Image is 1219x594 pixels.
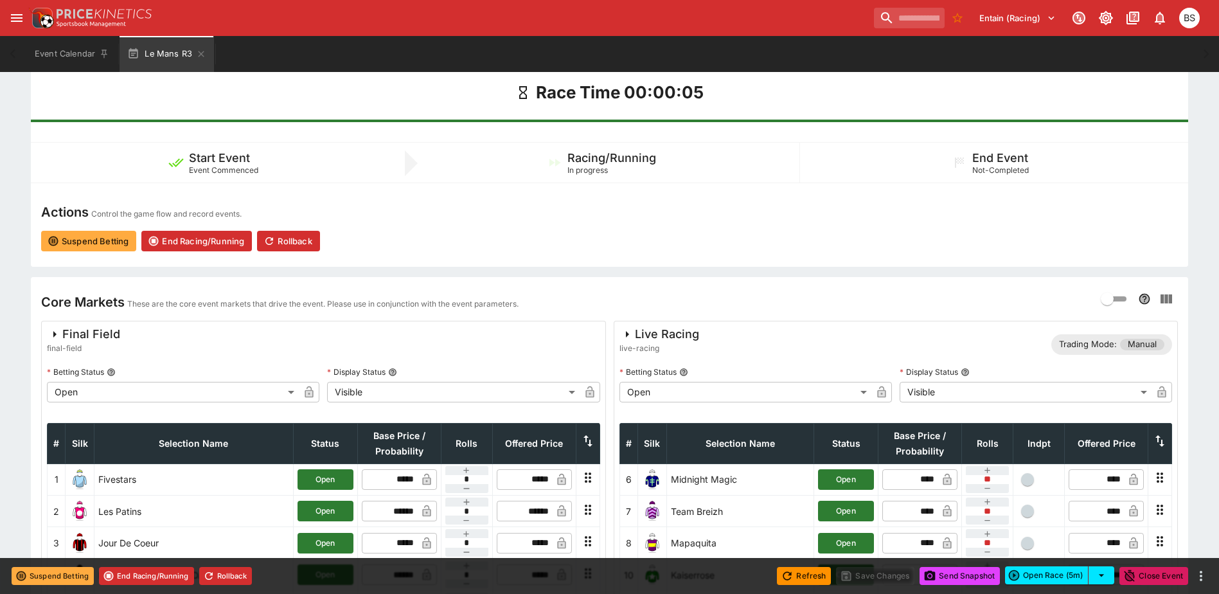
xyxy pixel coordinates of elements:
[492,423,576,464] th: Offered Price
[107,368,116,377] button: Betting Status
[127,298,519,310] p: These are the core event markets that drive the event. Please use in conjunction with the event p...
[1121,6,1144,30] button: Documentation
[536,82,704,104] h1: Race Time 00:00:05
[57,9,152,19] img: PriceKinetics
[28,5,54,31] img: PriceKinetics Logo
[679,368,688,377] button: Betting Status
[47,382,299,402] div: Open
[1120,338,1164,351] span: Manual
[57,21,126,27] img: Sportsbook Management
[327,366,386,377] p: Display Status
[66,423,94,464] th: Silk
[1148,6,1171,30] button: Notifications
[441,423,492,464] th: Rolls
[962,423,1013,464] th: Rolls
[48,527,66,559] td: 3
[1005,566,1114,584] div: split button
[41,204,89,221] h4: Actions
[1089,566,1114,584] button: select merge strategy
[642,469,663,490] img: runner 6
[293,423,357,464] th: Status
[900,366,958,377] p: Display Status
[1013,423,1065,464] th: Independent
[120,36,214,72] button: Le Mans R3
[972,165,1029,175] span: Not-Completed
[972,8,1063,28] button: Select Tenant
[199,567,252,585] button: Rollback
[900,382,1152,402] div: Visible
[642,533,663,553] img: runner 8
[94,527,294,559] td: Jour De Coeur
[666,464,814,495] td: Midnight Magic
[619,464,637,495] td: 6
[567,165,608,175] span: In progress
[257,231,319,251] button: Rollback
[189,165,258,175] span: Event Commenced
[94,423,294,464] th: Selection Name
[91,208,242,221] p: Control the game flow and record events.
[567,150,656,165] h5: Racing/Running
[666,423,814,464] th: Selection Name
[41,231,136,251] button: Suspend Betting
[619,423,637,464] th: #
[777,567,831,585] button: Refresh
[619,327,699,342] div: Live Racing
[94,464,294,495] td: Fivestars
[818,533,874,553] button: Open
[189,150,250,165] h5: Start Event
[141,231,252,251] button: End Racing/Running
[874,8,945,28] input: search
[47,327,120,342] div: Final Field
[298,501,353,521] button: Open
[388,368,397,377] button: Display Status
[619,527,637,559] td: 8
[298,469,353,490] button: Open
[1059,338,1117,351] p: Trading Mode:
[47,342,120,355] span: final-field
[69,501,90,521] img: runner 2
[619,366,677,377] p: Betting Status
[1179,8,1200,28] div: Brendan Scoble
[818,501,874,521] button: Open
[69,469,90,490] img: runner 1
[1119,567,1188,585] button: Close Event
[619,496,637,527] td: 7
[47,366,104,377] p: Betting Status
[1193,568,1209,584] button: more
[1175,4,1204,32] button: Brendan Scoble
[12,567,94,585] button: Suspend Betting
[814,423,878,464] th: Status
[69,533,90,553] img: runner 3
[666,496,814,527] td: Team Breizh
[666,527,814,559] td: Mapaquita
[1005,566,1089,584] button: Open Race (5m)
[818,469,874,490] button: Open
[619,342,699,355] span: live-racing
[947,8,968,28] button: No Bookmarks
[94,496,294,527] td: Les Patins
[327,382,579,402] div: Visible
[878,423,962,464] th: Base Price / Probability
[1094,6,1117,30] button: Toggle light/dark mode
[48,496,66,527] td: 2
[619,382,871,402] div: Open
[5,6,28,30] button: open drawer
[961,368,970,377] button: Display Status
[642,501,663,521] img: runner 7
[920,567,1000,585] button: Send Snapshot
[41,294,125,310] h4: Core Markets
[1065,423,1148,464] th: Offered Price
[357,423,441,464] th: Base Price / Probability
[48,464,66,495] td: 1
[637,423,666,464] th: Silk
[1067,6,1090,30] button: Connected to PK
[99,567,194,585] button: End Racing/Running
[972,150,1028,165] h5: End Event
[27,36,117,72] button: Event Calendar
[48,423,66,464] th: #
[298,533,353,553] button: Open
